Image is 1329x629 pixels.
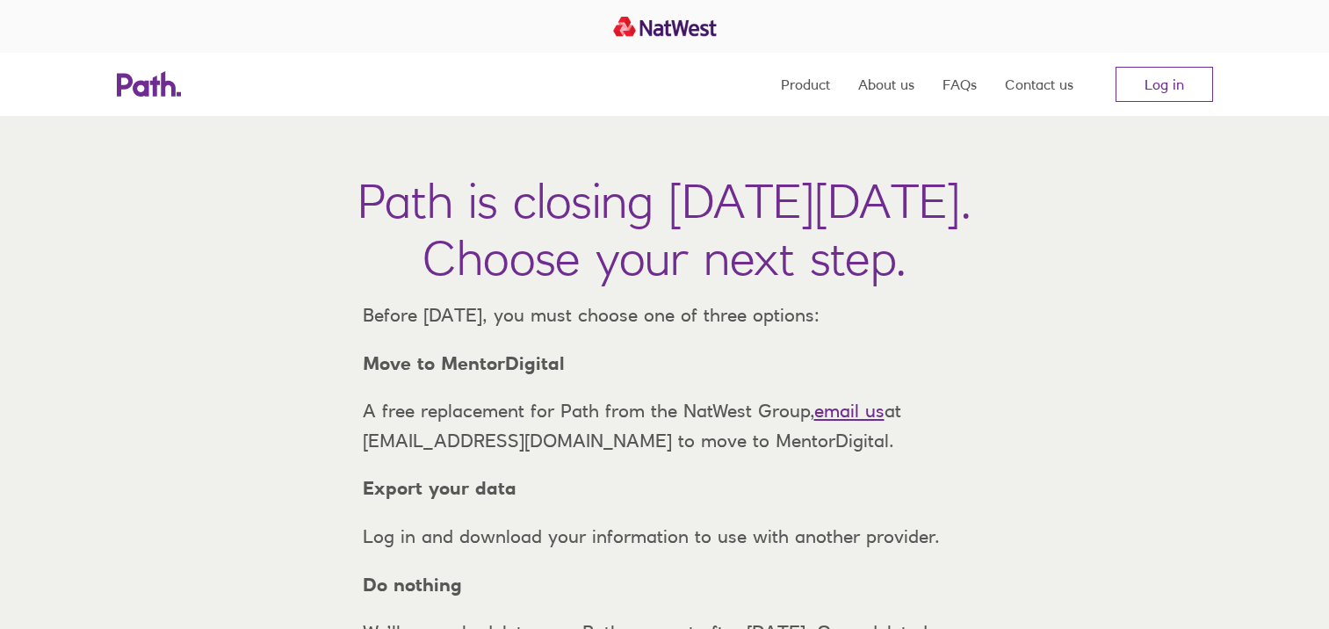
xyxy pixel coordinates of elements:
a: Product [781,53,830,116]
h1: Path is closing [DATE][DATE]. Choose your next step. [358,172,971,286]
a: FAQs [943,53,977,116]
a: Log in [1116,67,1213,102]
p: Log in and download your information to use with another provider. [349,522,981,552]
p: A free replacement for Path from the NatWest Group, at [EMAIL_ADDRESS][DOMAIN_NAME] to move to Me... [349,396,981,455]
a: email us [814,400,885,422]
strong: Export your data [363,477,516,499]
a: Contact us [1005,53,1073,116]
a: About us [858,53,914,116]
p: Before [DATE], you must choose one of three options: [349,300,981,330]
strong: Do nothing [363,574,462,596]
strong: Move to MentorDigital [363,352,565,374]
